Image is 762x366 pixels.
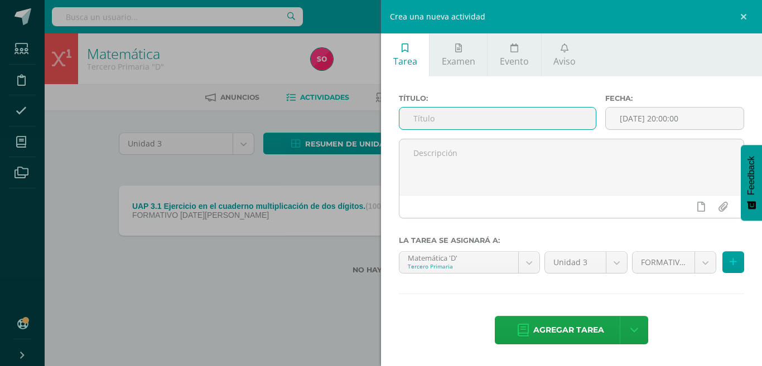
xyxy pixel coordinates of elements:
span: FORMATIVO (70.0%) [641,252,686,273]
label: Fecha: [605,94,744,103]
span: Agregar tarea [533,316,604,344]
input: Título [399,108,596,129]
a: Evento [488,33,541,76]
span: Unidad 3 [553,252,597,273]
span: Aviso [553,55,576,67]
a: Aviso [542,33,588,76]
input: Fecha de entrega [606,108,744,129]
span: Evento [500,55,529,67]
a: Unidad 3 [545,252,627,273]
span: Examen [442,55,475,67]
div: Matemática 'D' [408,252,510,262]
a: FORMATIVO (70.0%) [633,252,716,273]
a: Matemática 'D'Tercero Primaria [399,252,539,273]
span: Feedback [746,156,756,195]
span: Tarea [393,55,417,67]
button: Feedback - Mostrar encuesta [741,145,762,221]
label: Título: [399,94,596,103]
label: La tarea se asignará a: [399,236,744,245]
a: Examen [430,33,487,76]
div: Tercero Primaria [408,262,510,270]
a: Tarea [381,33,429,76]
